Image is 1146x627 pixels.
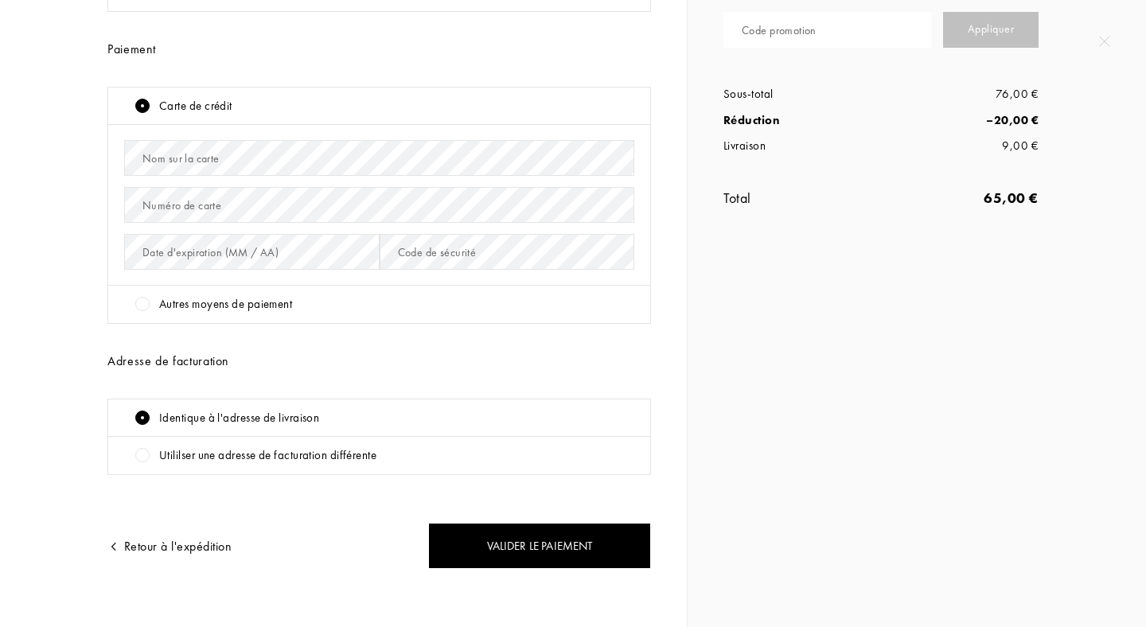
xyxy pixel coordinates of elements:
[159,409,319,427] div: Identique à l'adresse de livraison
[723,187,881,208] div: Total
[428,523,651,570] div: Valider le paiement
[881,187,1039,208] div: 65,00 €
[159,446,376,465] div: Utililser une adresse de facturation différente
[107,540,120,553] img: arrow.png
[107,40,651,59] div: Paiement
[723,85,881,103] div: Sous-total
[159,97,232,115] div: Carte de crédit
[398,244,477,261] div: Code de sécurité
[107,352,651,371] div: Adresse de facturation
[107,537,232,556] div: Retour à l'expédition
[881,111,1039,130] div: – 20,00 €
[943,12,1039,48] div: Appliquer
[159,295,292,313] div: Autres moyens de paiement
[723,111,881,130] div: Réduction
[723,137,881,155] div: Livraison
[142,244,279,261] div: Date d'expiration (MM / AA)
[1099,36,1110,47] img: quit_onboard.svg
[142,150,220,167] div: Nom sur la carte
[742,22,817,39] div: Code promotion
[881,137,1039,155] div: 9,00 €
[881,85,1039,103] div: 76,00 €
[142,197,221,214] div: Numéro de carte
